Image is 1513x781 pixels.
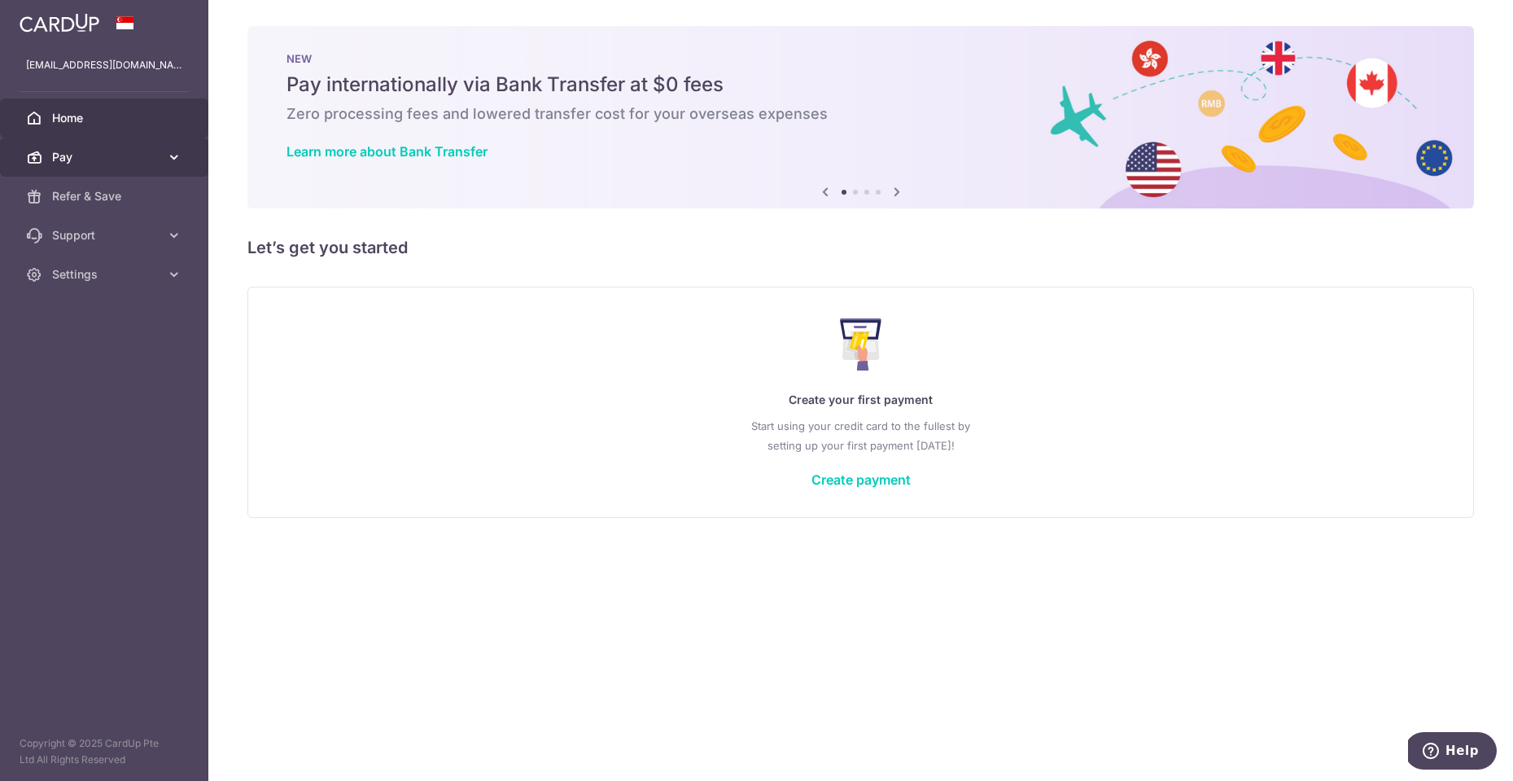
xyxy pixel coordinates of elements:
span: Pay [52,149,160,165]
p: Start using your credit card to the fullest by setting up your first payment [DATE]! [281,416,1441,455]
p: [EMAIL_ADDRESS][DOMAIN_NAME] [26,57,182,73]
span: Home [52,110,160,126]
iframe: Opens a widget where you can find more information [1408,732,1497,773]
h5: Let’s get you started [247,235,1474,261]
h5: Pay internationally via Bank Transfer at $0 fees [286,72,1435,98]
span: Settings [52,266,160,283]
a: Learn more about Bank Transfer [286,143,488,160]
img: Bank transfer banner [247,26,1474,208]
h6: Zero processing fees and lowered transfer cost for your overseas expenses [286,104,1435,124]
p: Create your first payment [281,390,1441,410]
span: Refer & Save [52,188,160,204]
p: NEW [286,52,1435,65]
a: Create payment [811,472,911,488]
span: Support [52,227,160,244]
img: Make Payment [840,318,881,371]
img: CardUp [20,13,99,33]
